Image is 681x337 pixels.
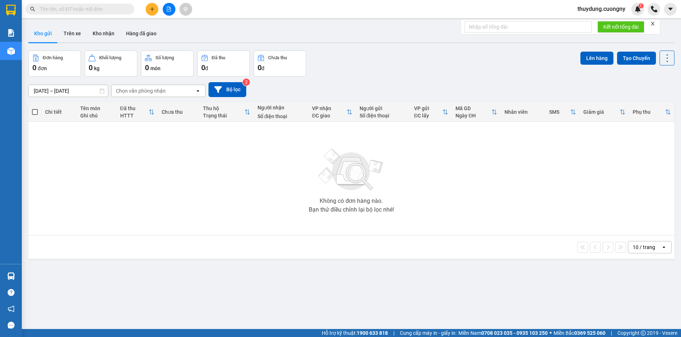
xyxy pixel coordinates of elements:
[141,51,194,77] button: Số lượng0món
[6,5,16,16] img: logo-vxr
[315,144,388,195] img: svg+xml;base64,PHN2ZyBjbGFzcz0ibGlzdC1wbHVnX19zdmciIHhtbG5zPSJodHRwOi8vd3d3LnczLm9yZy8yMDAwL3N2Zy...
[635,6,641,12] img: icon-new-feature
[550,332,552,334] span: ⚪️
[8,305,15,312] span: notification
[597,21,644,33] button: Kết nối tổng đài
[639,3,644,8] sup: 1
[574,330,605,336] strong: 0369 525 060
[308,103,356,122] th: Toggle SortBy
[312,113,346,119] div: ĐC giao
[87,25,120,42] button: Kho nhận
[99,55,121,60] div: Khối lượng
[481,330,548,336] strong: 0708 023 035 - 0935 103 250
[203,113,244,119] div: Trạng thái
[203,105,244,111] div: Thu hộ
[201,63,205,72] span: 0
[80,113,113,119] div: Ghi chú
[410,103,452,122] th: Toggle SortBy
[163,3,175,16] button: file-add
[85,51,137,77] button: Khối lượng0kg
[28,25,58,42] button: Kho gửi
[43,55,63,60] div: Đơn hàng
[243,79,250,86] sup: 2
[155,55,174,60] div: Số lượng
[150,65,161,71] span: món
[554,329,605,337] span: Miền Bắc
[393,329,394,337] span: |
[8,289,15,296] span: question-circle
[258,113,305,119] div: Số điện thoại
[580,103,629,122] th: Toggle SortBy
[7,29,15,37] img: solution-icon
[94,65,100,71] span: kg
[28,51,81,77] button: Đơn hàng0đơn
[455,113,491,119] div: Ngày ĐH
[7,47,15,55] img: warehouse-icon
[414,113,442,119] div: ĐC lấy
[166,7,171,12] span: file-add
[617,52,656,65] button: Tạo Chuyến
[208,82,246,97] button: Bộ lọc
[661,244,667,250] svg: open
[572,4,631,13] span: thuydung.cuongny
[504,109,542,115] div: Nhân viên
[80,105,113,111] div: Tên món
[650,21,655,26] span: close
[309,207,394,213] div: Bạn thử điều chỉnh lại bộ lọc nhé!
[117,103,158,122] th: Toggle SortBy
[199,103,254,122] th: Toggle SortBy
[120,25,162,42] button: Hàng đã giao
[640,3,642,8] span: 1
[183,7,188,12] span: aim
[32,63,36,72] span: 0
[629,103,674,122] th: Toggle SortBy
[205,65,208,71] span: đ
[458,329,548,337] span: Miền Nam
[40,5,126,13] input: Tìm tên, số ĐT hoặc mã đơn
[89,63,93,72] span: 0
[262,65,264,71] span: đ
[120,105,149,111] div: Đã thu
[162,109,196,115] div: Chưa thu
[45,109,73,115] div: Chi tiết
[357,330,388,336] strong: 1900 633 818
[414,105,442,111] div: VP gửi
[320,198,383,204] div: Không có đơn hàng nào.
[7,272,15,280] img: warehouse-icon
[400,329,457,337] span: Cung cấp máy in - giấy in:
[258,105,305,111] div: Người nhận
[120,113,149,119] div: HTTT
[664,3,677,16] button: caret-down
[212,55,225,60] div: Đã thu
[145,63,149,72] span: 0
[641,330,646,336] span: copyright
[312,105,346,111] div: VP nhận
[465,21,592,33] input: Nhập số tổng đài
[322,329,388,337] span: Hỗ trợ kỹ thuật:
[360,113,407,119] div: Số điện thoại
[633,109,665,115] div: Phụ thu
[452,103,501,122] th: Toggle SortBy
[268,55,287,60] div: Chưa thu
[254,51,306,77] button: Chưa thu0đ
[58,25,87,42] button: Trên xe
[549,109,570,115] div: SMS
[258,63,262,72] span: 0
[179,3,192,16] button: aim
[197,51,250,77] button: Đã thu0đ
[455,105,491,111] div: Mã GD
[30,7,35,12] span: search
[633,244,655,251] div: 10 / trang
[667,6,674,12] span: caret-down
[29,85,108,97] input: Select a date range.
[651,6,657,12] img: phone-icon
[8,322,15,329] span: message
[611,329,612,337] span: |
[360,105,407,111] div: Người gửi
[146,3,158,16] button: plus
[150,7,155,12] span: plus
[603,23,639,31] span: Kết nối tổng đài
[580,52,613,65] button: Lên hàng
[583,109,620,115] div: Giảm giá
[546,103,580,122] th: Toggle SortBy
